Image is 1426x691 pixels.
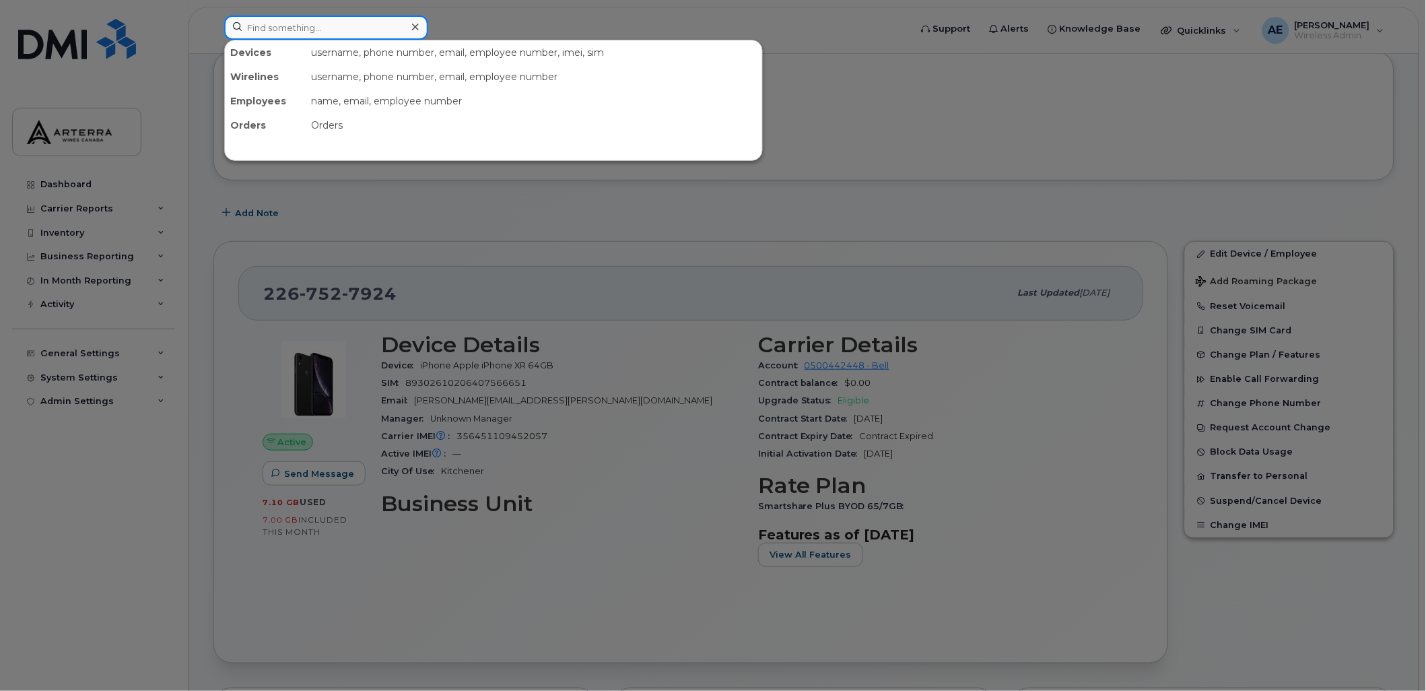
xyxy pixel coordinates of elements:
div: name, email, employee number [306,89,762,113]
div: username, phone number, email, employee number [306,65,762,89]
div: Employees [225,89,306,113]
div: Orders [306,113,762,137]
input: Find something... [224,15,428,40]
div: Wirelines [225,65,306,89]
div: Devices [225,40,306,65]
div: Orders [225,113,306,137]
div: username, phone number, email, employee number, imei, sim [306,40,762,65]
